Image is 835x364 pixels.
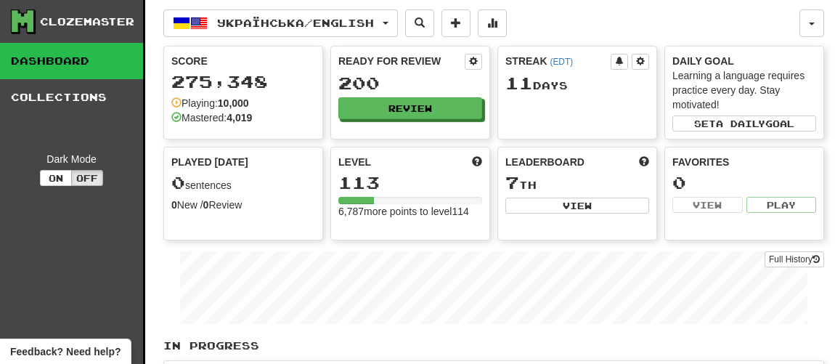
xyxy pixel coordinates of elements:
div: 200 [338,74,482,92]
span: Score more points to level up [472,155,482,169]
div: Playing: [171,96,249,110]
button: Review [338,97,482,119]
div: Favorites [672,155,816,169]
a: Full History [765,251,824,267]
div: Day s [505,74,649,93]
div: th [505,174,649,193]
button: View [672,197,743,213]
span: a daily [716,118,765,129]
span: Played [DATE] [171,155,248,169]
span: Leaderboard [505,155,584,169]
div: Ready for Review [338,54,465,68]
button: Off [71,170,103,186]
div: 113 [338,174,482,192]
div: Clozemaster [40,15,134,29]
button: View [505,198,649,214]
div: Score [171,54,315,68]
a: (EDT) [550,57,573,67]
span: 0 [171,172,185,193]
p: In Progress [163,339,824,353]
strong: 0 [203,199,209,211]
button: Play [746,197,817,213]
span: Open feedback widget [10,344,121,359]
span: 7 [505,172,519,193]
div: 6,787 more points to level 114 [338,204,482,219]
div: New / Review [171,198,315,212]
span: This week in points, UTC [639,155,649,169]
button: Українська/English [163,9,398,37]
div: 275,348 [171,73,315,91]
div: 0 [672,174,816,192]
span: 11 [505,73,533,93]
span: Level [338,155,371,169]
button: Seta dailygoal [672,116,816,132]
button: More stats [478,9,507,37]
button: Search sentences [405,9,434,37]
button: Add sentence to collection [441,9,471,37]
div: Dark Mode [11,152,132,166]
div: Mastered: [171,110,252,125]
strong: 0 [171,199,177,211]
div: Learning a language requires practice every day. Stay motivated! [672,68,816,112]
span: Українська / English [217,17,374,29]
div: Streak [505,54,611,68]
div: sentences [171,174,315,193]
strong: 4,019 [227,112,252,124]
div: Daily Goal [672,54,816,68]
button: On [40,170,72,186]
strong: 10,000 [218,97,249,109]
